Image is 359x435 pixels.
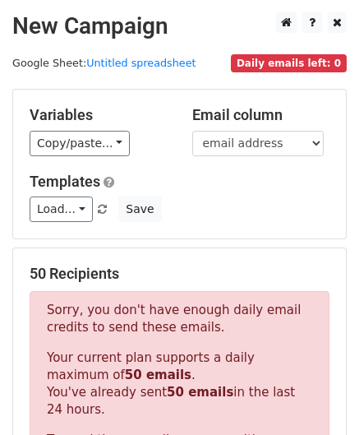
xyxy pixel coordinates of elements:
p: Your current plan supports a daily maximum of . You've already sent in the last 24 hours. [47,349,312,419]
button: Save [118,197,161,222]
h5: Variables [30,106,168,124]
a: Templates [30,173,100,190]
strong: 50 emails [167,385,233,400]
h5: 50 Recipients [30,265,329,283]
a: Untitled spreadsheet [86,57,196,69]
span: Daily emails left: 0 [231,54,347,72]
a: Load... [30,197,93,222]
a: Daily emails left: 0 [231,57,347,69]
small: Google Sheet: [12,57,196,69]
strong: 50 emails [125,368,191,382]
h2: New Campaign [12,12,347,40]
h5: Email column [192,106,330,124]
iframe: Chat Widget [277,356,359,435]
p: Sorry, you don't have enough daily email credits to send these emails. [47,302,312,336]
a: Copy/paste... [30,131,130,156]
